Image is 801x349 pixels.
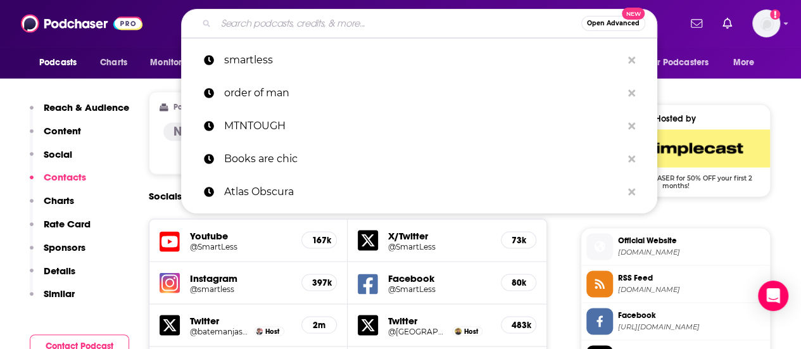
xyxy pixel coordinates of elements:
[44,101,129,113] p: Reach & Audience
[224,77,622,110] p: order of man
[648,54,709,72] span: For Podcasters
[464,327,478,335] span: Host
[388,284,490,293] a: @SmartLess
[44,241,85,253] p: Sponsors
[21,11,142,35] img: Podchaser - Follow, Share and Rate Podcasts
[388,326,449,336] a: @[GEOGRAPHIC_DATA]
[30,125,81,148] button: Content
[92,51,135,75] a: Charts
[181,175,657,208] a: Atlas Obscura
[640,51,727,75] button: open menu
[30,288,75,311] button: Similar
[30,171,86,194] button: Contacts
[44,194,74,206] p: Charts
[512,234,526,245] h5: 73k
[190,326,251,336] a: @batemanjason
[190,229,291,241] h5: Youtube
[717,13,737,34] a: Show notifications dropdown
[30,218,91,241] button: Rate Card
[181,110,657,143] a: MTNTOUGH
[622,8,645,20] span: New
[312,277,326,288] h5: 397k
[686,13,707,34] a: Show notifications dropdown
[44,288,75,300] p: Similar
[190,272,291,284] h5: Instagram
[160,272,180,293] img: iconImage
[512,277,526,288] h5: 80k
[618,234,765,246] span: Official Website
[224,110,622,143] p: MTNTOUGH
[30,241,85,265] button: Sponsors
[44,125,81,137] p: Content
[30,148,72,172] button: Social
[581,129,770,189] a: SimpleCast Deal: Use Code: PODCHASER for 50% OFF your first 2 months!
[586,233,765,260] a: Official Website[DOMAIN_NAME]
[224,44,622,77] p: smartless
[581,16,645,31] button: Open AdvancedNew
[265,327,279,335] span: Host
[44,171,86,183] p: Contacts
[44,265,75,277] p: Details
[752,10,780,37] img: User Profile
[181,9,657,38] div: Search podcasts, credits, & more...
[190,314,291,326] h5: Twitter
[512,319,526,330] h5: 483k
[190,241,291,251] a: @SmartLess
[752,10,780,37] span: Logged in as sierra.swanson
[586,308,765,334] a: Facebook[URL][DOMAIN_NAME]
[618,284,765,294] span: feeds.simplecast.com
[388,314,490,326] h5: Twitter
[618,247,765,257] span: smartless.com
[150,54,195,72] span: Monitoring
[587,20,640,27] span: Open Advanced
[770,10,780,20] svg: Add a profile image
[455,327,462,334] img: Will Arnett
[39,54,77,72] span: Podcasts
[312,319,326,330] h5: 2m
[149,184,182,208] h2: Socials
[181,44,657,77] a: smartless
[618,322,765,331] span: https://www.facebook.com/SmartLess
[216,13,581,34] input: Search podcasts, credits, & more...
[752,10,780,37] button: Show profile menu
[581,129,770,167] img: SimpleCast Deal: Use Code: PODCHASER for 50% OFF your first 2 months!
[618,272,765,283] span: RSS Feed
[30,265,75,288] button: Details
[173,124,258,139] h4: Neutral/Mixed
[190,284,291,293] a: @smartless
[586,270,765,297] a: RSS Feed[DOMAIN_NAME]
[758,281,788,311] div: Open Intercom Messenger
[581,167,770,190] span: Use Code: PODCHASER for 50% OFF your first 2 months!
[312,234,326,245] h5: 167k
[44,148,72,160] p: Social
[30,101,129,125] button: Reach & Audience
[173,103,222,111] h2: Political Skew
[30,51,93,75] button: open menu
[733,54,755,72] span: More
[181,143,657,175] a: Books are chic
[256,327,263,334] img: Jason Bateman
[388,241,490,251] a: @SmartLess
[581,113,770,124] div: Hosted by
[224,143,622,175] p: Books are chic
[100,54,127,72] span: Charts
[618,309,765,320] span: Facebook
[224,175,622,208] p: Atlas Obscura
[181,77,657,110] a: order of man
[388,229,490,241] h5: X/Twitter
[30,194,74,218] button: Charts
[388,272,490,284] h5: Facebook
[44,218,91,230] p: Rate Card
[141,51,211,75] button: open menu
[724,51,771,75] button: open menu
